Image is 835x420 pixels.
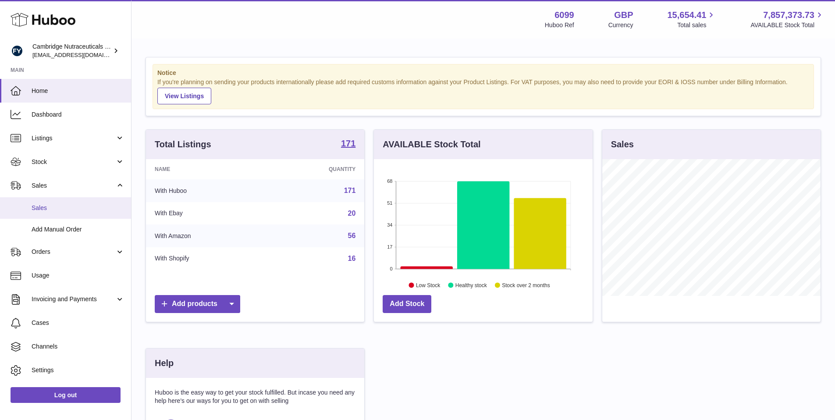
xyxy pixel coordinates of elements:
[348,232,356,239] a: 56
[157,69,809,77] strong: Notice
[32,204,124,212] span: Sales
[32,342,124,351] span: Channels
[383,295,431,313] a: Add Stock
[32,295,115,303] span: Invoicing and Payments
[387,222,393,228] text: 34
[11,387,121,403] a: Log out
[155,139,211,150] h3: Total Listings
[32,366,124,374] span: Settings
[611,139,634,150] h3: Sales
[146,179,266,202] td: With Huboo
[32,158,115,166] span: Stock
[614,9,633,21] strong: GBP
[146,159,266,179] th: Name
[763,9,814,21] span: 7,857,373.73
[502,282,550,288] text: Stock over 2 months
[348,255,356,262] a: 16
[341,139,355,149] a: 171
[32,110,124,119] span: Dashboard
[387,178,393,184] text: 68
[32,182,115,190] span: Sales
[677,21,716,29] span: Total sales
[155,357,174,369] h3: Help
[11,44,24,57] img: huboo@camnutra.com
[146,224,266,247] td: With Amazon
[32,225,124,234] span: Add Manual Order
[32,51,129,58] span: [EMAIL_ADDRESS][DOMAIN_NAME]
[32,248,115,256] span: Orders
[32,319,124,327] span: Cases
[155,388,355,405] p: Huboo is the easy way to get your stock fulfilled. But incase you need any help here's our ways f...
[750,9,824,29] a: 7,857,373.73 AVAILABLE Stock Total
[32,134,115,142] span: Listings
[32,87,124,95] span: Home
[266,159,365,179] th: Quantity
[545,21,574,29] div: Huboo Ref
[750,21,824,29] span: AVAILABLE Stock Total
[608,21,633,29] div: Currency
[155,295,240,313] a: Add products
[387,200,393,206] text: 51
[383,139,480,150] h3: AVAILABLE Stock Total
[387,244,393,249] text: 17
[146,202,266,225] td: With Ebay
[416,282,441,288] text: Low Stock
[667,9,706,21] span: 15,654.41
[32,43,111,59] div: Cambridge Nutraceuticals Ltd
[146,247,266,270] td: With Shopify
[667,9,716,29] a: 15,654.41 Total sales
[341,139,355,148] strong: 171
[157,88,211,104] a: View Listings
[157,78,809,104] div: If you're planning on sending your products internationally please add required customs informati...
[554,9,574,21] strong: 6099
[390,266,393,271] text: 0
[32,271,124,280] span: Usage
[344,187,356,194] a: 171
[455,282,487,288] text: Healthy stock
[348,210,356,217] a: 20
